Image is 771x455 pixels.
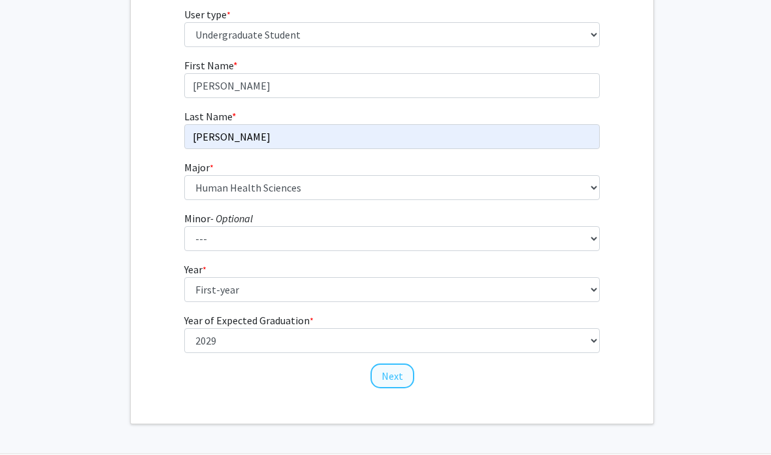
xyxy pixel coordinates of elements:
[184,312,314,328] label: Year of Expected Graduation
[184,110,232,123] span: Last Name
[210,212,253,225] i: - Optional
[10,396,56,445] iframe: Chat
[370,363,414,388] button: Next
[184,211,253,226] label: Minor
[184,59,233,72] span: First Name
[184,160,214,175] label: Major
[184,261,206,277] label: Year
[184,7,231,22] label: User type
